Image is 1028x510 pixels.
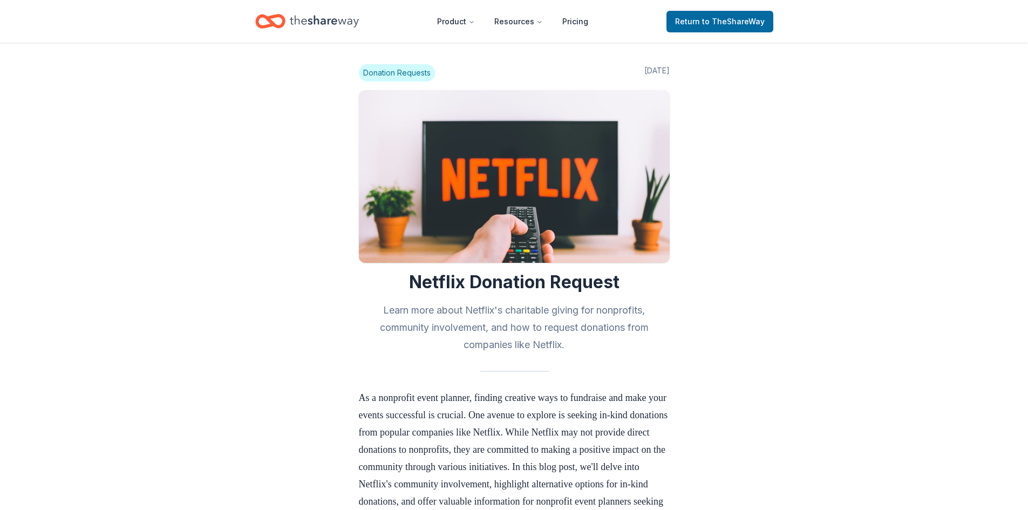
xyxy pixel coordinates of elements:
[428,11,484,32] button: Product
[702,17,765,26] span: to TheShareWay
[675,15,765,28] span: Return
[359,64,435,81] span: Donation Requests
[428,9,597,34] nav: Main
[359,271,670,293] h1: Netflix Donation Request
[644,64,670,81] span: [DATE]
[255,9,359,34] a: Home
[554,11,597,32] a: Pricing
[359,302,670,353] h2: Learn more about Netflix's charitable giving for nonprofits, community involvement, and how to re...
[486,11,552,32] button: Resources
[666,11,773,32] a: Returnto TheShareWay
[359,90,670,263] img: Image for Netflix Donation Request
